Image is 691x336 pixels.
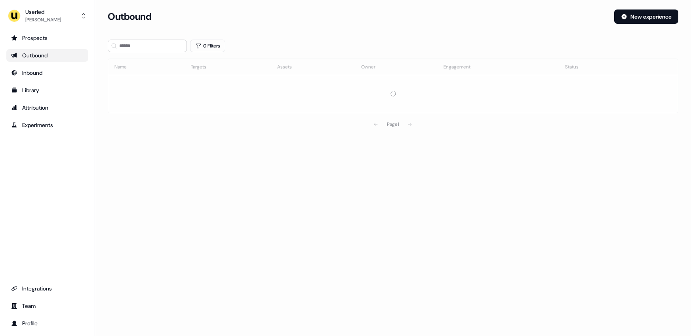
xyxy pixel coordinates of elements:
div: [PERSON_NAME] [25,16,61,24]
div: Profile [11,319,84,327]
div: Userled [25,8,61,16]
div: Inbound [11,69,84,77]
a: Go to profile [6,317,88,330]
a: Go to team [6,300,88,312]
a: Go to prospects [6,32,88,44]
a: Go to attribution [6,101,88,114]
a: Go to Inbound [6,66,88,79]
a: Go to outbound experience [6,49,88,62]
div: Experiments [11,121,84,129]
button: New experience [614,9,678,24]
div: Team [11,302,84,310]
div: Library [11,86,84,94]
div: Outbound [11,51,84,59]
a: Go to templates [6,84,88,97]
h3: Outbound [108,11,151,23]
button: 0 Filters [190,40,225,52]
a: Go to experiments [6,119,88,131]
div: Integrations [11,285,84,292]
div: Attribution [11,104,84,112]
button: Userled[PERSON_NAME] [6,6,88,25]
div: Prospects [11,34,84,42]
a: Go to integrations [6,282,88,295]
